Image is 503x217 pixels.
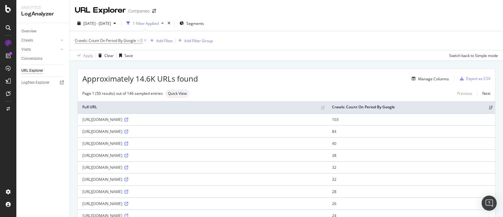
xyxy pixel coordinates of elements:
td: 40 [327,137,495,149]
div: Add Filter [156,38,173,43]
div: Overview [21,28,36,35]
span: Segments [186,21,204,26]
div: [URL][DOMAIN_NAME] [82,153,323,158]
div: [URL][DOMAIN_NAME] [82,117,323,122]
div: Manage Columns [418,76,449,82]
td: 26 [327,197,495,209]
div: [URL][DOMAIN_NAME] [82,141,323,146]
div: Export as CSV [466,76,490,81]
th: Full URL: activate to sort column ascending [78,101,327,113]
a: Next [477,89,490,98]
div: Switch back to Simple mode [449,53,498,58]
span: Crawls: Count On Period By Google [75,38,136,43]
div: Analytics [21,5,64,10]
span: Quick View [168,92,187,95]
div: neutral label [165,89,189,98]
button: Add Filter [148,37,173,44]
button: Apply [75,50,93,60]
div: Conversions [21,55,42,62]
div: Open Intercom Messenger [482,196,497,211]
a: Overview [21,28,65,35]
button: Export as CSV [457,74,490,84]
div: 1 Filter Applied [133,21,159,26]
button: [DATE] - [DATE] [75,18,119,28]
div: times [166,20,172,26]
button: Switch back to Simple mode [447,50,498,60]
div: Companeo [128,8,150,14]
div: Visits [21,46,31,53]
div: URL Explorer [21,67,43,74]
div: Page 1 (50 results) out of 146 sampled entries [82,91,163,96]
a: URL Explorer [21,67,65,74]
div: [URL][DOMAIN_NAME] [82,189,323,194]
th: Crawls: Count On Period By Google: activate to sort column ascending [327,101,495,113]
div: [URL][DOMAIN_NAME] [82,201,323,206]
td: 28 [327,186,495,197]
div: Apply [83,53,93,58]
div: [URL][DOMAIN_NAME] [82,129,323,134]
td: 38 [327,149,495,161]
button: Save [117,50,133,60]
div: Clear [104,53,114,58]
a: Conversions [21,55,65,62]
button: Manage Columns [409,75,449,83]
div: URL Explorer [75,5,126,16]
div: [URL][DOMAIN_NAME] [82,165,323,170]
td: 103 [327,113,495,125]
div: arrow-right-arrow-left [152,9,156,13]
a: Visits [21,46,59,53]
button: Clear [96,50,114,60]
div: Logfiles Explorer [21,79,49,86]
button: 1 Filter Applied [124,18,166,28]
a: Logfiles Explorer [21,79,65,86]
a: Crawls [21,37,59,44]
button: Segments [177,18,207,28]
span: > [137,38,139,43]
div: Add Filter Group [184,38,213,43]
div: LogAnalyzer [21,10,64,18]
div: [URL][DOMAIN_NAME] [82,177,323,182]
button: Add Filter Group [176,37,213,44]
td: 32 [327,173,495,185]
div: Save [124,53,133,58]
span: 0 [140,36,142,45]
td: 84 [327,125,495,137]
div: Crawls [21,37,33,44]
span: [DATE] - [DATE] [83,21,111,26]
td: 32 [327,161,495,173]
span: Approximately 14.6K URLs found [82,73,198,84]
